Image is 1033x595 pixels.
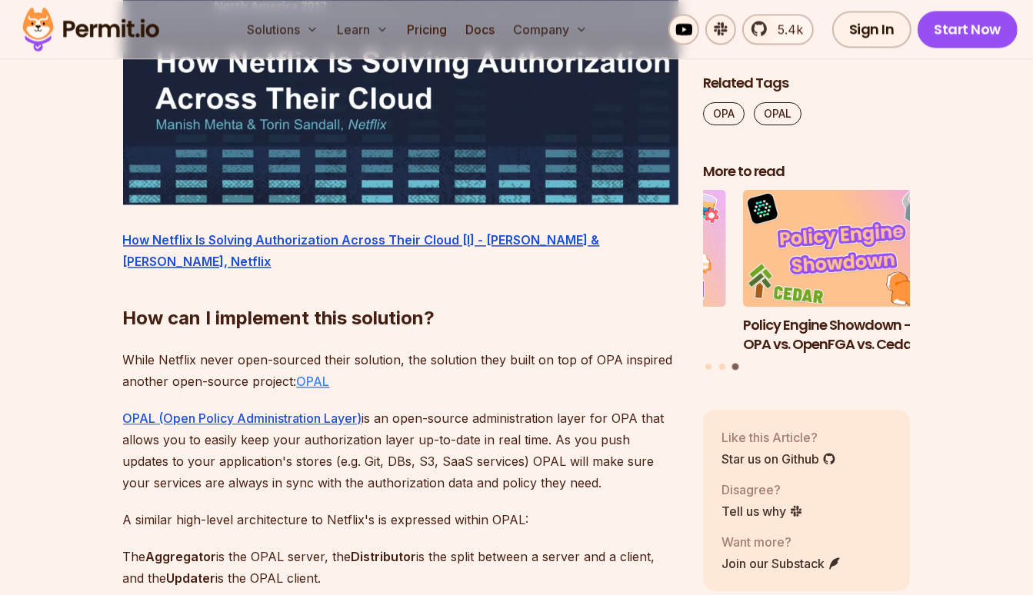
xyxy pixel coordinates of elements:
button: Go to slide 2 [719,364,725,371]
p: While Netflix never open-sourced their solution, the solution they built on top of OPA inspired a... [123,349,678,392]
a: Policy Engine Showdown - OPA vs. OpenFGA vs. Cedar Policy Engine Showdown - OPA vs. OpenFGA vs. C... [743,191,951,354]
h2: Related Tags [703,74,911,93]
h3: Policy Engine Showdown - OPA vs. OpenFGA vs. Cedar [743,316,951,354]
a: Sign In [832,11,911,48]
a: OPAL [297,374,330,389]
p: is an open-source administration layer for OPA that allows you to easily keep your authorization ... [123,407,678,494]
p: The is the OPAL server, the is the split between a server and a client, and the is the OPAL client. [123,546,678,589]
span: 5.4k [768,20,803,38]
a: Pricing [401,14,453,45]
a: 5.4k [742,14,814,45]
a: How Netflix Is Solving Authorization Across Their Cloud [I] - [PERSON_NAME] & [PERSON_NAME], Netflix [123,232,600,269]
button: Learn [331,14,395,45]
p: Disagree? [721,480,803,499]
a: Tell us why [721,502,803,520]
a: OPA [703,102,745,125]
img: Permit logo [15,3,166,55]
p: Want more? [721,533,841,551]
p: A similar high-level architecture to Netflix's is expressed within OPAL: [123,509,678,530]
li: 2 of 3 [518,191,726,354]
strong: Aggregator [146,549,217,564]
h3: Implementing Database Permissions [518,316,726,354]
img: Implementing Database Permissions [518,191,726,307]
button: Go to slide 1 [705,364,711,371]
button: Company [507,14,594,45]
div: Posts [703,191,911,373]
strong: Distributor [352,549,417,564]
a: Start Now [918,11,1018,48]
a: OPAL (Open Policy Administration Layer) [123,411,362,426]
a: Docs [459,14,501,45]
button: Solutions [241,14,325,45]
a: Star us on Github [721,450,836,468]
li: 3 of 3 [743,191,951,354]
img: Policy Engine Showdown - OPA vs. OpenFGA vs. Cedar [743,191,951,307]
h2: More to read [703,162,911,181]
p: Like this Article? [721,428,836,447]
button: Go to slide 3 [732,364,739,371]
a: Join our Substack [721,554,841,573]
strong: Updater [167,570,216,586]
h2: How can I implement this solution? [123,244,678,331]
a: OPAL [754,102,801,125]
